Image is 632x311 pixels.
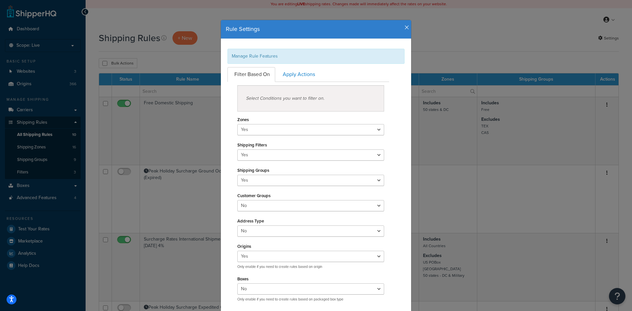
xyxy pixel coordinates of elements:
[227,49,405,64] div: Manage Rule Features
[237,276,249,281] label: Boxes
[237,143,267,147] label: Shipping Filters
[237,85,384,112] div: Select Conditions you want to filter on.
[237,117,249,122] label: Zones
[237,219,264,223] label: Address Type
[237,244,251,249] label: Origins
[237,264,384,269] p: Only enable if you need to create rules based on origin
[237,168,269,173] label: Shipping Groups
[237,193,271,198] label: Customer Groups
[237,297,384,302] p: Only enable if you need to create rules based on packaged box type
[227,67,275,82] a: Filter Based On
[226,25,406,34] h4: Rule Settings
[276,67,320,82] a: Apply Actions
